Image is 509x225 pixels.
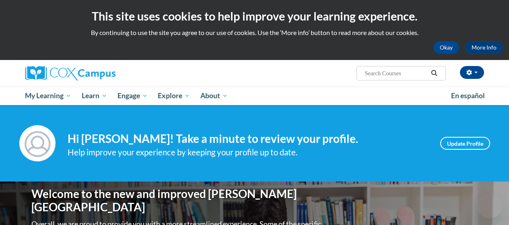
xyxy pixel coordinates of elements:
span: Learn [82,91,107,101]
a: Cox Campus [25,66,170,81]
span: About [200,91,228,101]
a: En español [446,87,490,104]
a: Update Profile [440,137,490,150]
button: Okay [433,41,459,54]
a: Engage [112,87,153,105]
button: Search [428,68,440,78]
input: Search Courses [364,68,428,78]
h2: This site uses cookies to help improve your learning experience. [6,8,503,24]
span: Engage [117,91,148,101]
a: More Info [465,41,503,54]
iframe: Button to launch messaging window [477,193,503,219]
p: By continuing to use the site you agree to our use of cookies. Use the ‘More info’ button to read... [6,28,503,37]
h4: Hi [PERSON_NAME]! Take a minute to review your profile. [68,132,428,146]
span: Explore [158,91,190,101]
div: Help improve your experience by keeping your profile up to date. [68,146,428,159]
img: Profile Image [19,125,56,161]
span: My Learning [25,91,71,101]
button: Account Settings [460,66,484,79]
a: About [195,87,233,105]
h1: Welcome to the new and improved [PERSON_NAME][GEOGRAPHIC_DATA] [31,187,323,214]
a: Explore [152,87,195,105]
div: Main menu [19,87,490,105]
img: Cox Campus [25,66,115,81]
span: En español [451,91,485,100]
a: My Learning [20,87,77,105]
a: Learn [76,87,112,105]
